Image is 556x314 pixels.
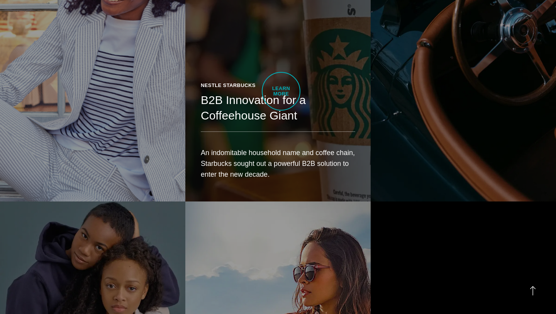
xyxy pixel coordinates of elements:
div: Nestle Starbucks [201,82,355,89]
h2: B2B Innovation for a Coffeehouse Giant [201,92,355,123]
p: An indomitable household name and coffee chain, Starbucks sought out a powerful B2B solution to e... [201,147,355,180]
button: Back to Top [525,283,541,299]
